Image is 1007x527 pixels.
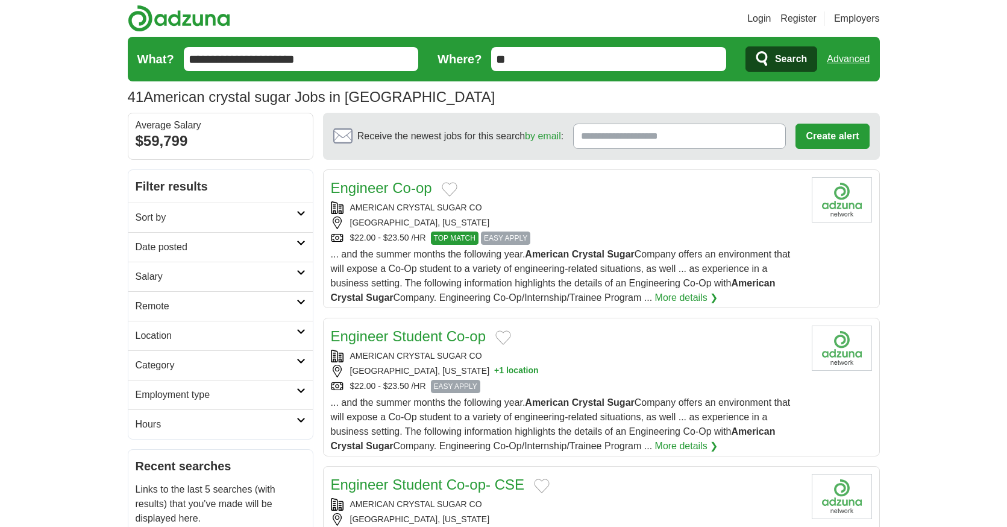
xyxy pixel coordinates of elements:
[731,426,775,437] strong: American
[655,291,718,305] a: More details ❯
[136,358,296,373] h2: Category
[431,380,480,393] span: EASY APPLY
[357,129,563,144] span: Receive the newest jobs for this search :
[128,170,313,203] h2: Filter results
[331,328,486,344] a: Engineer Student Co-op
[128,86,144,108] span: 41
[136,417,296,432] h2: Hours
[136,270,296,284] h2: Salary
[572,397,604,408] strong: Crystal
[572,249,604,259] strong: Crystal
[442,182,457,197] button: Add to favorite jobs
[331,476,525,493] a: Engineer Student Co-op- CSE
[812,474,872,519] img: Company logo
[128,291,313,321] a: Remote
[775,47,807,71] span: Search
[494,365,539,377] button: +1 location
[331,292,363,303] strong: Crystal
[525,131,561,141] a: by email
[136,457,306,475] h2: Recent searches
[331,380,802,393] div: $22.00 - $23.50 /HR
[136,482,306,526] p: Links to the last 5 searches (with results) that you've made will be displayed here.
[128,380,313,409] a: Employment type
[366,292,393,303] strong: Sugar
[494,365,499,377] span: +
[331,180,432,196] a: Engineer Co-op
[128,321,313,350] a: Location
[331,232,802,245] div: $22.00 - $23.50 /HR
[834,11,880,26] a: Employers
[128,350,313,380] a: Category
[331,498,802,511] div: AMERICAN CRYSTAL SUGAR CO
[137,50,174,68] label: What?
[128,5,230,32] img: Adzuna logo
[128,262,313,291] a: Salary
[747,11,771,26] a: Login
[812,177,872,222] img: Company logo
[136,210,296,225] h2: Sort by
[366,441,393,451] strong: Sugar
[534,479,550,493] button: Add to favorite jobs
[745,46,817,72] button: Search
[795,124,869,149] button: Create alert
[136,329,296,343] h2: Location
[331,201,802,214] div: AMERICAN CRYSTAL SUGAR CO
[136,121,306,130] div: Average Salary
[331,350,802,362] div: AMERICAN CRYSTAL SUGAR CO
[481,232,530,245] span: EASY APPLY
[136,240,296,254] h2: Date posted
[495,330,511,345] button: Add to favorite jobs
[331,249,791,303] span: ... and the summer months the following year. Company offers an environment that will expose a Co...
[827,47,870,71] a: Advanced
[525,249,569,259] strong: American
[431,232,478,245] span: TOP MATCH
[525,397,569,408] strong: American
[331,365,802,377] div: [GEOGRAPHIC_DATA], [US_STATE]
[331,397,791,451] span: ... and the summer months the following year. Company offers an environment that will expose a Co...
[136,388,296,402] h2: Employment type
[128,203,313,232] a: Sort by
[136,130,306,152] div: $59,799
[128,409,313,439] a: Hours
[812,326,872,371] img: Company logo
[331,441,363,451] strong: Crystal
[731,278,775,288] strong: American
[128,89,495,105] h1: American crystal sugar Jobs in [GEOGRAPHIC_DATA]
[607,397,634,408] strong: Sugar
[331,216,802,229] div: [GEOGRAPHIC_DATA], [US_STATE]
[128,232,313,262] a: Date posted
[438,50,482,68] label: Where?
[607,249,634,259] strong: Sugar
[331,513,802,526] div: [GEOGRAPHIC_DATA], [US_STATE]
[136,299,296,314] h2: Remote
[655,439,718,453] a: More details ❯
[780,11,817,26] a: Register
